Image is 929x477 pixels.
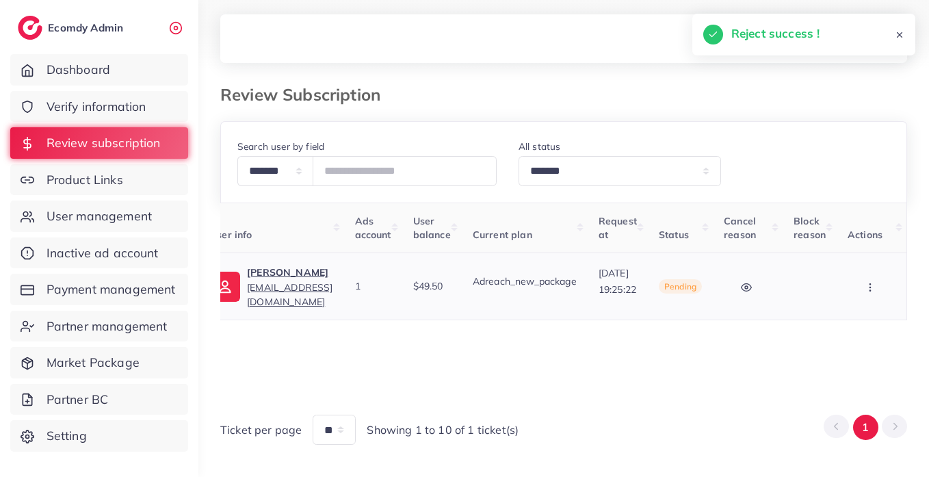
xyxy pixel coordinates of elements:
h2: Ecomdy Admin [48,21,127,34]
span: Status [659,229,689,241]
span: Product Links [47,171,123,189]
span: User info [210,229,252,241]
span: Partner BC [47,391,109,409]
span: Setting [47,427,87,445]
p: Adreach_new_package [473,273,577,289]
span: Market Package [47,354,140,372]
a: Partner management [10,311,188,342]
a: Inactive ad account [10,237,188,269]
span: Verify information [47,98,146,116]
ul: Pagination [824,415,907,440]
span: Ticket per page [220,422,302,438]
button: Go to page 1 [853,415,878,440]
span: Ads account [355,215,391,241]
span: Request at [599,215,637,241]
a: Setting [10,420,188,452]
a: Partner BC [10,384,188,415]
a: User management [10,201,188,232]
a: logoEcomdy Admin [18,16,127,40]
label: All status [519,140,561,153]
span: User balance [413,215,451,241]
h3: Review Subscription [220,85,391,105]
span: Current plan [473,229,532,241]
a: [PERSON_NAME][EMAIL_ADDRESS][DOMAIN_NAME] [247,264,332,309]
span: Dashboard [47,61,110,79]
a: Dashboard [10,54,188,86]
div: $49.50 [413,279,451,293]
span: Payment management [47,281,176,298]
h5: Reject success ! [731,25,820,42]
span: Review subscription [47,134,161,152]
span: Actions [848,229,882,241]
span: Partner management [47,318,168,335]
label: Search user by field [237,140,324,153]
p: [PERSON_NAME] [247,264,332,281]
span: Block reason [794,215,826,241]
span: Cancel reason [724,215,756,241]
a: Market Package [10,347,188,378]
span: Pending [659,279,702,294]
img: logo [18,16,42,40]
a: Review subscription [10,127,188,159]
span: User management [47,207,152,225]
span: Inactive ad account [47,244,159,262]
span: Showing 1 to 10 of 1 ticket(s) [367,422,519,438]
img: ic-user-info.36bf1079.svg [210,272,240,302]
a: Payment management [10,274,188,305]
a: Product Links [10,164,188,196]
div: 1 [355,279,391,293]
a: Verify information [10,91,188,123]
span: [EMAIL_ADDRESS][DOMAIN_NAME] [247,281,332,307]
p: [DATE] 19:25:22 [599,265,637,298]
